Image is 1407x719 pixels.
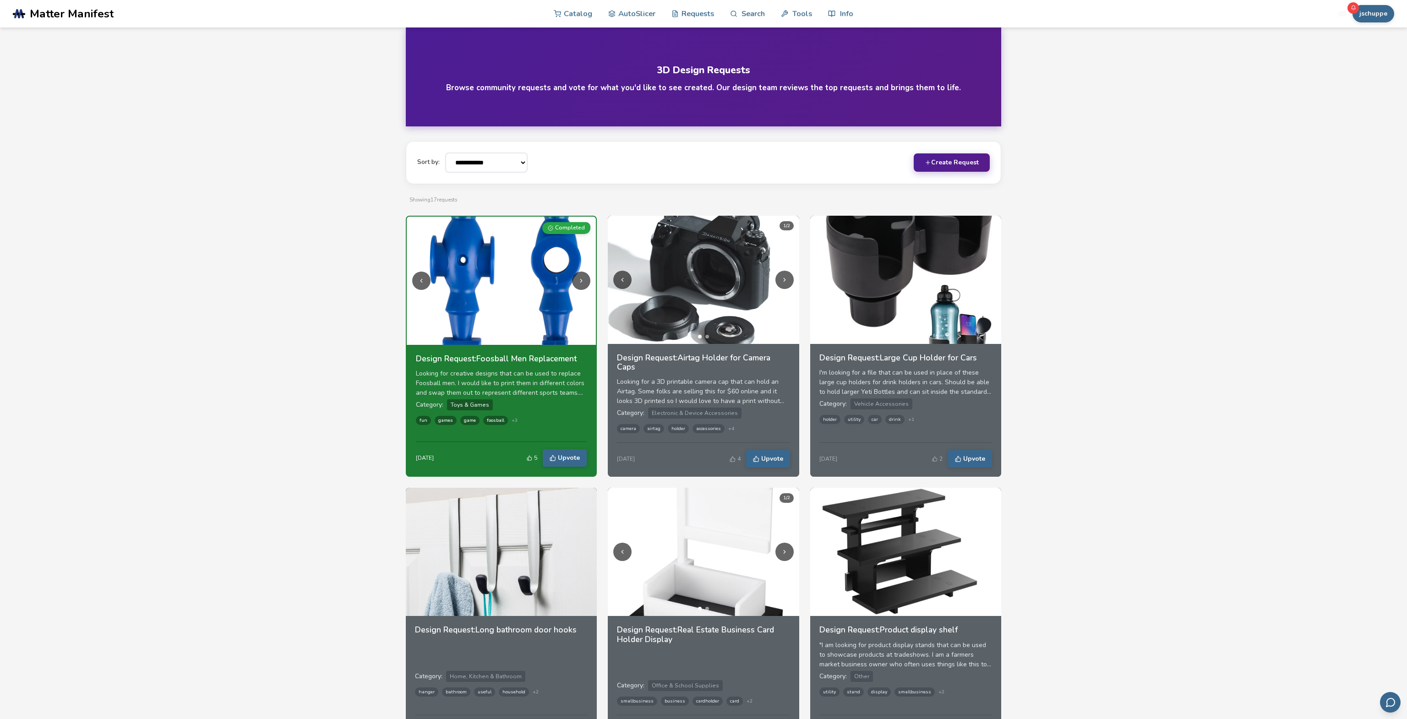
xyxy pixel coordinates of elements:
button: Go to image 1 [698,607,702,610]
span: business [661,697,689,706]
button: Create Request [914,153,990,172]
span: Other [851,671,873,682]
span: bathroom [442,687,470,697]
span: utility [844,415,864,424]
span: utility [819,687,840,697]
img: Large Cup Holder for Cars [810,216,1001,344]
h3: Design Request: Airtag Holder for Camera Caps [617,353,790,371]
a: Design Request:Product display shelf [819,625,992,640]
div: Looking for a 3D printable camera cap that can hold an Airtag. Some folks are selling this for $6... [617,377,790,406]
h4: Browse community requests and vote for what you'd like to see created. Our design team reviews th... [446,82,961,93]
button: Go to image 2 [705,607,709,610]
span: cardholder [693,697,723,706]
button: Next image [775,543,794,561]
span: Upvote [761,455,783,463]
span: Matter Manifest [30,7,114,20]
div: Looking for creative designs that can be used to replace Foosball men. I would like to print them... [416,369,587,398]
div: 1 / 2 [780,493,794,502]
button: Go to image 2 [503,336,507,339]
span: game [460,416,480,425]
span: + 3 [512,418,518,423]
button: Send feedback via email [1380,692,1401,713]
p: Showing 17 requests [409,195,998,205]
label: Sort by: [417,159,440,166]
span: holder [668,424,689,433]
span: Vehicle Accessories [851,398,912,409]
span: Upvote [963,455,985,463]
a: Design Request:Foosball Men Replacement [416,354,587,369]
h3: Design Request: Real Estate Business Card Holder Display [617,625,790,643]
span: useful [474,687,495,697]
span: + 1 [908,417,914,422]
h3: Design Request: Large Cup Holder for Cars [819,353,992,362]
button: Upvote [746,450,790,468]
a: Design Request:Airtag Holder for Camera Caps [617,353,790,377]
span: smallbusiness [894,687,935,697]
span: Home, Kitchen & Bathroom [446,671,525,682]
button: Previous image [613,271,632,289]
button: Previous image [412,272,431,290]
span: Completed [555,225,585,231]
span: airtag [644,424,664,433]
a: Design Request:Long bathroom door hooks [415,625,588,640]
span: card [726,697,743,706]
span: Electronic & Device Accessories [648,408,742,419]
span: Toys & Games [447,399,493,410]
span: fun [416,416,431,425]
img: Long bathroom door hooks [406,488,597,616]
button: Previous image [613,543,632,561]
h3: Design Request: Product display shelf [819,625,992,634]
span: Upvote [558,454,580,462]
a: Design Request:Real Estate Business Card Holder Display [617,625,790,649]
button: Go to image 1 [698,335,702,338]
div: 1 / 2 [780,221,794,230]
div: "I am looking for product display stands that can be used to showcase products at tradeshows. I a... [819,640,992,669]
span: display [867,687,891,697]
span: Category: [617,409,644,417]
span: + 2 [533,689,539,695]
button: Next image [775,271,794,289]
img: Product display shelf [810,488,1001,616]
span: camera [617,424,640,433]
span: + 4 [728,426,734,431]
span: 5 [534,455,537,461]
span: Category: [819,399,847,408]
span: hanger [415,687,438,697]
h3: Design Request: Foosball Men Replacement [416,354,587,363]
div: I'm looking for a file that can be used in place of these large cup holders for drink holders in ... [819,368,992,397]
span: foosball [483,416,508,425]
div: [DATE] [416,455,434,461]
span: car [868,415,882,424]
span: Category: [617,681,644,690]
div: [DATE] [819,456,837,462]
span: smallbusiness [617,697,657,706]
span: drink [885,415,905,424]
span: Category: [819,672,847,681]
span: + 2 [938,689,944,695]
button: Go to image 2 [705,335,709,338]
button: Upvote [543,449,587,467]
div: [DATE] [617,456,635,462]
a: Design Request:Large Cup Holder for Cars [819,353,992,368]
h1: 3D Design Requests [430,65,977,76]
h3: Design Request: Long bathroom door hooks [415,625,588,634]
span: Category: [416,400,443,409]
span: stand [843,687,864,697]
img: Real Estate Business Card Holder Display [608,488,799,616]
span: Office & School Supplies [648,680,723,691]
img: Foosball Men Replacement [407,217,596,345]
span: household [499,687,529,697]
span: 4 [737,456,741,462]
span: games [435,416,457,425]
button: Go to image 1 [496,336,500,339]
button: jschuppe [1352,5,1394,22]
button: Upvote [948,450,992,468]
span: accessories [693,424,725,433]
span: Category: [415,672,442,681]
button: Next image [572,272,590,290]
span: holder [819,415,840,424]
span: + 2 [747,698,753,704]
img: Airtag Holder for Camera Caps [608,216,799,344]
span: 2 [939,456,943,462]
